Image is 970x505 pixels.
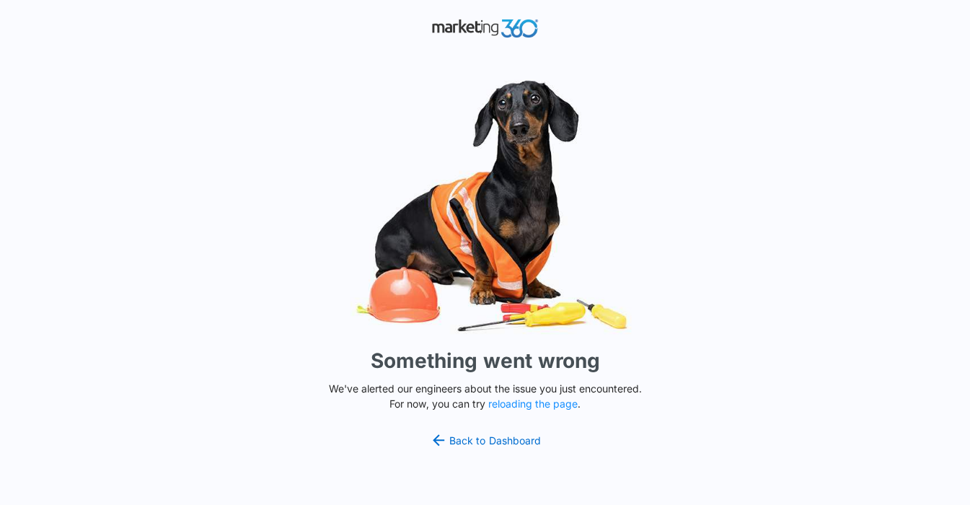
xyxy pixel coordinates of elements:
img: Marketing 360 Logo [431,16,539,41]
button: reloading the page [488,398,578,410]
img: Sad Dog [269,71,702,341]
a: Back to Dashboard [430,431,541,449]
h1: Something went wrong [371,346,600,376]
p: We've alerted our engineers about the issue you just encountered. For now, you can try . [323,381,648,411]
